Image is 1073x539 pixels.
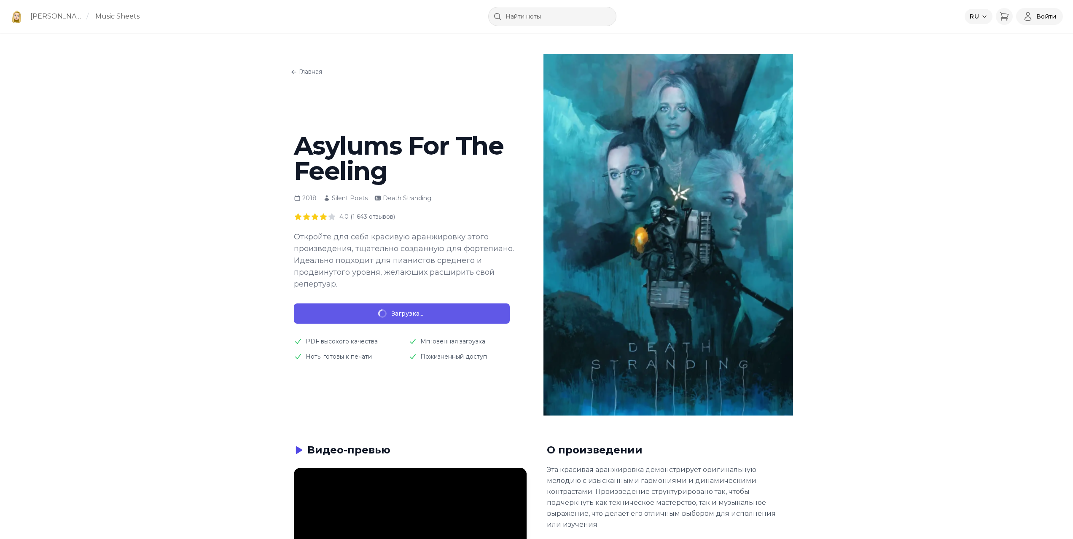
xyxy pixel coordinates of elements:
p: 4.0 (1 643 отзывов) [339,212,395,221]
button: Select language [965,9,992,24]
img: Kate Maystrova [10,10,24,23]
span: Пожизненный доступ [420,352,487,361]
button: Войти [1016,8,1063,25]
button: Корзина [996,8,1013,25]
div: Death Stranding [374,194,431,202]
span: RU [970,12,979,21]
div: 2018 [294,194,317,202]
span: Войти [1036,12,1056,21]
img: Asylums For The Feeling [543,54,793,416]
a: Главная [288,65,325,78]
p: Откройте для себя красивую аранжировку этого произведения, тщательно созданную для фортепиано. Ид... [294,231,516,290]
h2: Видео-превью [307,442,390,458]
span: / [86,11,89,21]
h2: О произведении [547,442,780,458]
p: Эта красивая аранжировка демонстрирует оригинальную мелодию с изысканными гармониями и динамическ... [547,464,780,530]
nav: Global [280,54,530,86]
span: Ноты готовы к печати [306,352,372,361]
a: Music Sheets [95,11,140,21]
input: Найти ноты [488,7,616,26]
div: Silent Poets [323,194,368,202]
button: Загрузка... [294,303,510,324]
a: [PERSON_NAME] [30,11,83,21]
span: Мгновенная загрузка [420,337,485,346]
span: Asylums For The Feeling [294,130,504,186]
span: PDF высокого качества [306,337,378,346]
